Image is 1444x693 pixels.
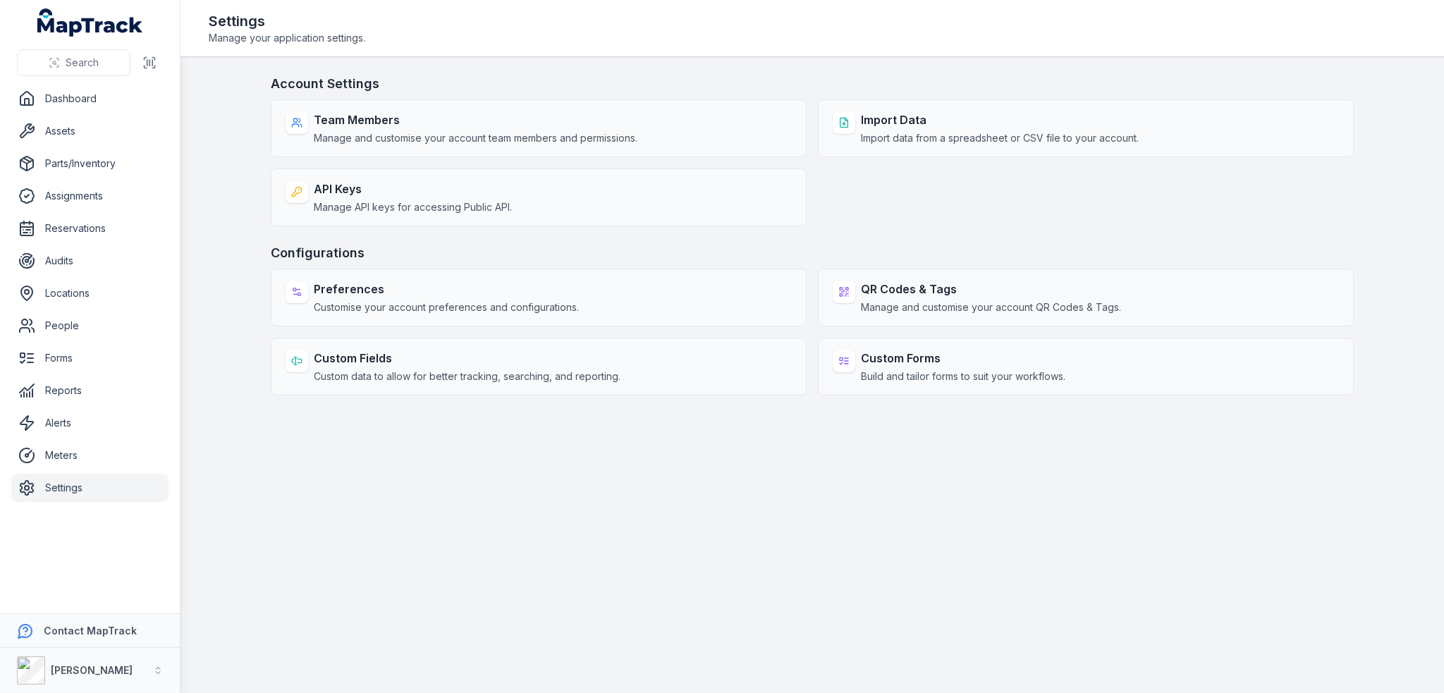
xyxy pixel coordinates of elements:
a: Assets [11,117,169,145]
strong: Contact MapTrack [44,625,137,637]
span: Manage and customise your account team members and permissions. [314,131,637,145]
span: Custom data to allow for better tracking, searching, and reporting. [314,369,620,384]
span: Manage your application settings. [209,31,365,45]
a: Reports [11,376,169,405]
h2: Settings [209,11,365,31]
a: API KeysManage API keys for accessing Public API. [271,168,807,226]
strong: Preferences [314,281,579,298]
strong: Team Members [314,111,637,128]
a: Alerts [11,409,169,437]
a: Meters [11,441,169,470]
a: PreferencesCustomise your account preferences and configurations. [271,269,807,326]
a: Assignments [11,182,169,210]
strong: [PERSON_NAME] [51,664,133,676]
a: Custom FieldsCustom data to allow for better tracking, searching, and reporting. [271,338,807,395]
a: Locations [11,279,169,307]
span: Import data from a spreadsheet or CSV file to your account. [861,131,1139,145]
a: Reservations [11,214,169,243]
strong: API Keys [314,180,512,197]
a: QR Codes & TagsManage and customise your account QR Codes & Tags. [818,269,1354,326]
strong: Custom Forms [861,350,1065,367]
a: Forms [11,344,169,372]
h3: Configurations [271,243,1354,263]
span: Customise your account preferences and configurations. [314,300,579,314]
a: Settings [11,474,169,502]
strong: Custom Fields [314,350,620,367]
span: Manage API keys for accessing Public API. [314,200,512,214]
a: People [11,312,169,340]
a: Team MembersManage and customise your account team members and permissions. [271,99,807,157]
a: Custom FormsBuild and tailor forms to suit your workflows. [818,338,1354,395]
button: Search [17,49,130,76]
strong: QR Codes & Tags [861,281,1121,298]
span: Search [66,56,99,70]
a: Dashboard [11,85,169,113]
strong: Import Data [861,111,1139,128]
a: Import DataImport data from a spreadsheet or CSV file to your account. [818,99,1354,157]
span: Build and tailor forms to suit your workflows. [861,369,1065,384]
h3: Account Settings [271,74,1354,94]
a: Audits [11,247,169,275]
a: MapTrack [37,8,143,37]
span: Manage and customise your account QR Codes & Tags. [861,300,1121,314]
a: Parts/Inventory [11,149,169,178]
